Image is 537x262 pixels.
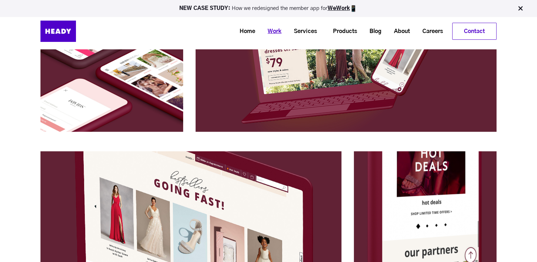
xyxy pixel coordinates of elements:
a: Products [324,25,361,38]
a: WeWork [328,6,350,11]
a: Blog [361,25,385,38]
strong: NEW CASE STUDY: [179,6,232,11]
img: app emoji [350,5,357,12]
div: Navigation Menu [94,23,497,40]
a: Work [259,25,285,38]
a: About [385,25,413,38]
img: Heady_Logo_Web-01 (1) [40,21,76,42]
img: Close Bar [517,5,524,12]
a: Home [231,25,259,38]
p: How we redesigned the member app for [3,5,534,12]
a: Contact [453,23,496,39]
a: Careers [413,25,446,38]
a: Services [285,25,320,38]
